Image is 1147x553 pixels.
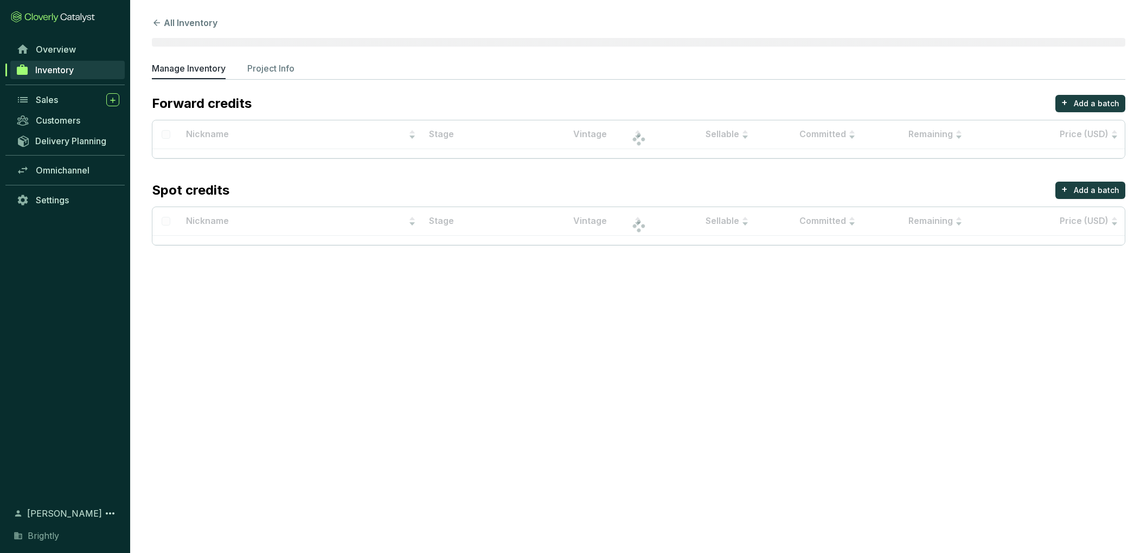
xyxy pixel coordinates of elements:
[1061,95,1068,110] p: +
[36,44,76,55] span: Overview
[36,115,80,126] span: Customers
[27,507,102,520] span: [PERSON_NAME]
[11,40,125,59] a: Overview
[1055,95,1125,112] button: +Add a batch
[10,61,125,79] a: Inventory
[152,62,226,75] p: Manage Inventory
[1074,185,1119,196] p: Add a batch
[11,161,125,179] a: Omnichannel
[247,62,294,75] p: Project Info
[36,195,69,205] span: Settings
[28,529,59,542] span: Brightly
[35,136,106,146] span: Delivery Planning
[1074,98,1119,109] p: Add a batch
[35,65,74,75] span: Inventory
[11,191,125,209] a: Settings
[11,111,125,130] a: Customers
[36,165,89,176] span: Omnichannel
[11,91,125,109] a: Sales
[1061,182,1068,197] p: +
[1055,182,1125,199] button: +Add a batch
[152,182,229,199] p: Spot credits
[11,132,125,150] a: Delivery Planning
[36,94,58,105] span: Sales
[152,16,217,29] button: All Inventory
[152,95,252,112] p: Forward credits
